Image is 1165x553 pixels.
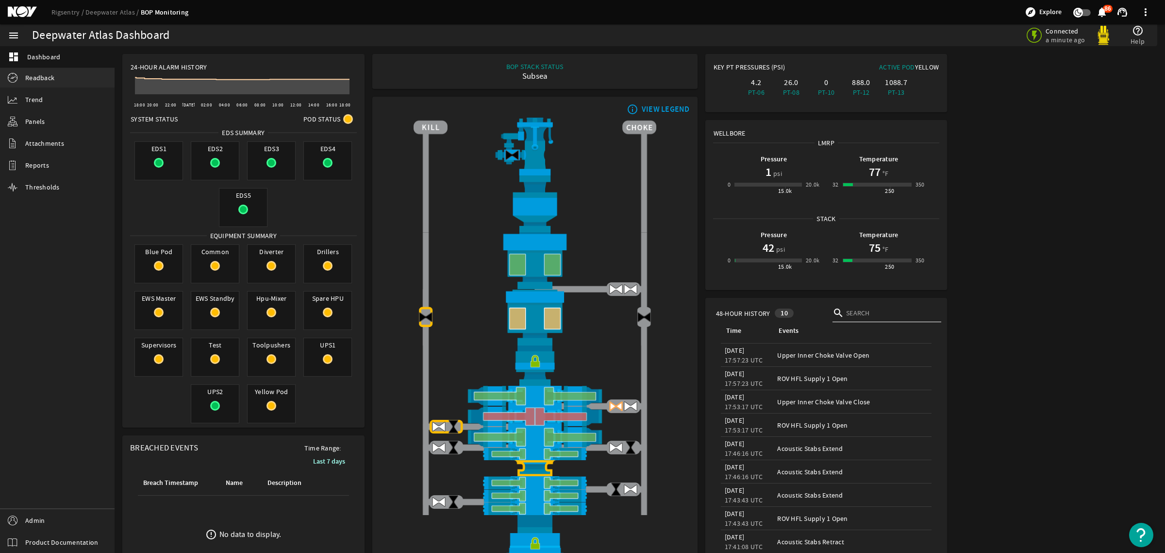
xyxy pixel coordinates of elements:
span: Trend [25,95,43,104]
span: Pod Status [303,114,341,124]
div: Time [725,326,766,336]
img: ValveOpen.png [432,495,446,509]
img: ValveOpenBlock.png [609,399,623,414]
img: ValveClose.png [446,440,461,455]
img: ValveClose.png [623,440,638,455]
span: Reports [25,160,49,170]
span: Test [191,338,239,352]
span: UPS2 [191,385,239,398]
mat-icon: error_outline [205,529,217,540]
b: Temperature [859,230,899,240]
img: ValveClose.png [446,495,461,509]
span: Equipment Summary [207,231,280,241]
span: °F [881,169,889,178]
div: Breach Timestamp [143,478,198,488]
span: Product Documentation [25,537,98,547]
span: psi [771,169,782,178]
span: Breached Events [130,443,198,453]
div: 0 [811,78,842,87]
legacy-datetime-component: [DATE] [725,393,745,401]
a: Deepwater Atlas [85,8,141,17]
div: Deepwater Atlas Dashboard [32,31,169,40]
div: Name [224,478,254,488]
mat-icon: dashboard [8,51,19,63]
div: 15.0k [778,262,792,272]
text: 22:00 [165,102,176,108]
span: Common [191,245,239,259]
b: Last 7 days [313,457,345,466]
img: ValveOpen.png [623,399,638,414]
span: System Status [131,114,178,124]
div: Subsea [506,71,564,81]
span: Dashboard [27,52,60,62]
i: search [832,307,844,319]
span: Time Range: [297,443,349,453]
text: [DATE] [182,102,196,108]
span: EDS3 [248,142,295,156]
span: EDS2 [191,142,239,156]
div: PT-12 [846,87,877,97]
div: 20.0k [806,180,820,190]
span: °F [881,244,889,254]
button: more_vert [1134,0,1157,24]
img: LowerAnnularOpenBlock.png [414,289,656,345]
text: 04:00 [219,102,230,108]
div: No data to display. [219,530,282,539]
span: Stack [813,214,839,224]
legacy-datetime-component: [DATE] [725,346,745,355]
span: Attachments [25,138,64,148]
span: Admin [25,516,45,525]
img: UpperAnnularOpen.png [414,232,656,289]
span: Yellow [915,63,939,71]
span: Panels [25,117,45,126]
a: BOP Monitoring [141,8,189,17]
legacy-datetime-component: 17:43:43 UTC [725,519,763,528]
div: VIEW LEGEND [642,104,690,114]
legacy-datetime-component: [DATE] [725,416,745,425]
text: 20:00 [147,102,158,108]
span: Thresholds [25,182,60,192]
div: 1088.7 [881,78,912,87]
div: BOP STACK STATUS [506,62,564,71]
div: 350 [915,256,925,265]
div: PT-08 [776,87,807,97]
img: PipeRamOpen.png [414,448,656,461]
legacy-datetime-component: [DATE] [725,486,745,495]
mat-icon: menu [8,30,19,41]
span: Connected [1046,27,1087,35]
div: Upper Inner Choke Valve Open [777,350,928,360]
legacy-datetime-component: 17:53:17 UTC [725,426,763,434]
img: ShearRamOpen.png [414,427,656,447]
span: EWS Master [135,292,183,305]
div: 0 [728,256,731,265]
div: Events [779,326,799,336]
div: 10 [775,309,794,318]
img: BopBodyShearBottom_Fault.png [414,460,656,476]
text: 08:00 [254,102,266,108]
div: Wellbore [706,121,947,138]
h1: 1 [766,164,771,180]
div: Acoustic Stabs Retract [777,537,928,547]
div: PT-06 [741,87,772,97]
img: ValveOpen.png [432,440,446,455]
span: Active Pod [879,63,915,71]
div: 888.0 [846,78,877,87]
span: LMRP [815,138,838,148]
mat-icon: help_outline [1132,25,1144,36]
legacy-datetime-component: 17:53:17 UTC [725,402,763,411]
img: ValveOpen.png [609,282,623,296]
div: Time [726,326,741,336]
span: UPS1 [304,338,351,352]
div: ROV HFL Supply 1 Open [777,514,928,523]
div: Name [226,478,243,488]
img: ShearRamClose.png [414,406,656,427]
button: 86 [1097,7,1107,17]
div: 250 [885,262,894,272]
legacy-datetime-component: [DATE] [725,509,745,518]
text: 06:00 [236,102,248,108]
legacy-datetime-component: 17:57:23 UTC [725,379,763,388]
span: Help [1131,36,1145,46]
h1: 42 [763,240,774,256]
div: 26.0 [776,78,807,87]
h1: 75 [869,240,881,256]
